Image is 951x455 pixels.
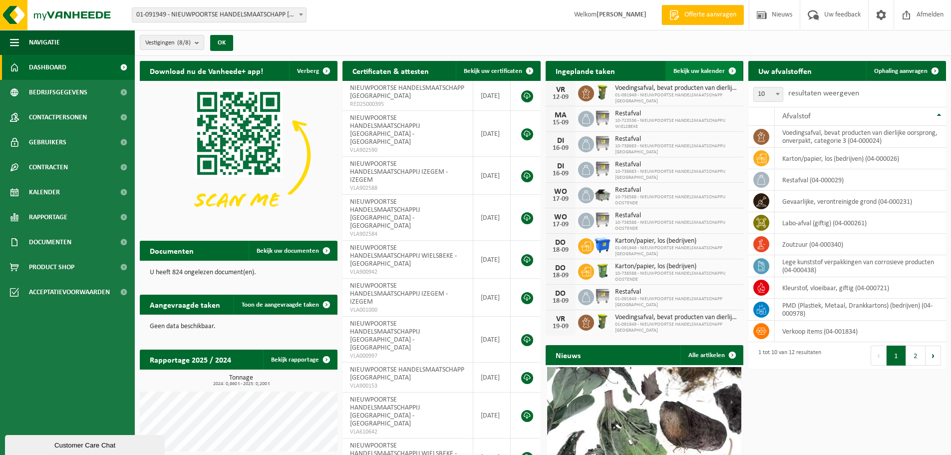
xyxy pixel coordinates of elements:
span: Kalender [29,180,60,205]
div: VR [551,86,571,94]
span: Karton/papier, los (bedrijven) [615,263,738,271]
span: Gebruikers [29,130,66,155]
span: Toon de aangevraagde taken [242,302,319,308]
span: 01-091949 - NIEUWPOORTSE HANDELSMAATSCHAPP [GEOGRAPHIC_DATA] [615,322,738,334]
p: Geen data beschikbaar. [150,323,327,330]
button: OK [210,35,233,51]
span: Contracten [29,155,68,180]
span: Verberg [297,68,319,74]
td: zoutzuur (04-000340) [775,234,946,255]
div: MA [551,111,571,119]
td: [DATE] [473,195,511,241]
span: 01-091949 - NIEUWPOORTSE HANDELSMAATSCHAPP [GEOGRAPHIC_DATA] [615,296,738,308]
a: Bekijk uw certificaten [456,61,540,81]
span: 10 [754,87,783,101]
span: VLA902588 [350,184,465,192]
td: [DATE] [473,157,511,195]
div: DO [551,239,571,247]
span: Voedingsafval, bevat producten van dierlijke oorsprong, onverpakt, categorie 3 [615,314,738,322]
span: VLA900942 [350,268,465,276]
div: 17-09 [551,196,571,203]
label: resultaten weergeven [788,89,859,97]
span: NIEUWPOORTSE HANDELSMAATSCHAPP [GEOGRAPHIC_DATA] [350,366,464,382]
button: Verberg [289,61,336,81]
img: WB-1100-GAL-GY-02 [594,135,611,152]
h2: Rapportage 2025 / 2024 [140,350,241,369]
a: Toon de aangevraagde taken [234,295,336,315]
img: WB-1100-GAL-GY-02 [594,109,611,126]
td: [DATE] [473,111,511,157]
span: 10 [753,87,783,102]
span: Restafval [615,110,738,118]
div: VR [551,315,571,323]
span: VLA902590 [350,146,465,154]
td: PMD (Plastiek, Metaal, Drankkartons) (bedrijven) (04-000978) [775,299,946,321]
td: [DATE] [473,81,511,111]
span: Restafval [615,161,738,169]
div: DO [551,290,571,298]
div: WO [551,188,571,196]
a: Offerte aanvragen [661,5,744,25]
span: 10-723536 - NIEUWPOORTSE HANDELSMAATSCHAPPIJ WIELSBEKE [615,118,738,130]
a: Alle artikelen [680,345,742,365]
div: WO [551,213,571,221]
span: Documenten [29,230,71,255]
span: Bekijk uw documenten [257,248,319,254]
span: VLA000997 [350,352,465,360]
td: gevaarlijke, verontreinigde grond (04-000231) [775,191,946,212]
td: [DATE] [473,241,511,279]
td: labo-afval (giftig) (04-000261) [775,212,946,234]
span: 01-091949 - NIEUWPOORTSE HANDELSMAATSCHAPP NIEUWPOORT - NIEUWPOORT [132,8,306,22]
a: Bekijk rapportage [263,350,336,370]
span: Rapportage [29,205,67,230]
count: (8/8) [177,39,191,46]
div: 15-09 [551,119,571,126]
span: 01-091949 - NIEUWPOORTSE HANDELSMAATSCHAPP [GEOGRAPHIC_DATA] [615,245,738,257]
img: WB-0060-HPE-GN-50 [594,313,611,330]
div: 1 tot 10 van 12 resultaten [753,345,821,367]
strong: [PERSON_NAME] [597,11,646,18]
h2: Aangevraagde taken [140,295,230,314]
img: WB-1100-HPE-BE-01 [594,237,611,254]
span: Contactpersonen [29,105,87,130]
iframe: chat widget [5,433,167,455]
span: NIEUWPOORTSE HANDELSMAATSCHAPPIJ [GEOGRAPHIC_DATA] - [GEOGRAPHIC_DATA] [350,320,420,352]
span: NIEUWPOORTSE HANDELSMAATSCHAPPIJ [GEOGRAPHIC_DATA] - [GEOGRAPHIC_DATA] [350,396,420,428]
span: RED25000395 [350,100,465,108]
span: NIEUWPOORTSE HANDELSMAATSCHAPPIJ IZEGEM - IZEGEM [350,160,448,184]
div: DI [551,137,571,145]
img: WB-0060-HPE-GN-50 [594,84,611,101]
div: 18-09 [551,298,571,305]
span: Restafval [615,212,738,220]
td: [DATE] [473,363,511,393]
span: Product Shop [29,255,74,280]
a: Bekijk uw documenten [249,241,336,261]
span: Bedrijfsgegevens [29,80,87,105]
h2: Documenten [140,241,204,260]
span: Voedingsafval, bevat producten van dierlijke oorsprong, onverpakt, categorie 3 [615,84,738,92]
span: VLA900153 [350,382,465,390]
span: NIEUWPOORTSE HANDELSMAATSCHAPPIJ [GEOGRAPHIC_DATA] - [GEOGRAPHIC_DATA] [350,198,420,230]
a: Bekijk uw kalender [665,61,742,81]
span: Vestigingen [145,35,191,50]
span: NIEUWPOORTSE HANDELSMAATSCHAPPIJ IZEGEM - IZEGEM [350,282,448,306]
h3: Tonnage [145,375,337,387]
span: 01-091949 - NIEUWPOORTSE HANDELSMAATSCHAPP [GEOGRAPHIC_DATA] [615,92,738,104]
span: Restafval [615,135,738,143]
div: 17-09 [551,221,571,228]
span: VLA610642 [350,428,465,436]
h2: Uw afvalstoffen [748,61,822,80]
td: verkoop items (04-001834) [775,321,946,342]
span: Restafval [615,186,738,194]
h2: Nieuws [546,345,591,365]
button: Next [926,346,941,366]
h2: Certificaten & attesten [342,61,439,80]
div: 19-09 [551,323,571,330]
div: 18-09 [551,272,571,279]
td: lege kunststof verpakkingen van corrosieve producten (04-000438) [775,255,946,277]
td: kleurstof, vloeibaar, giftig (04-000721) [775,277,946,299]
span: 10-738683 - NIEUWPOORTSE HANDELSMAATSCHAPPIJ [GEOGRAPHIC_DATA] [615,143,738,155]
img: Download de VHEPlus App [140,81,337,229]
div: 16-09 [551,145,571,152]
